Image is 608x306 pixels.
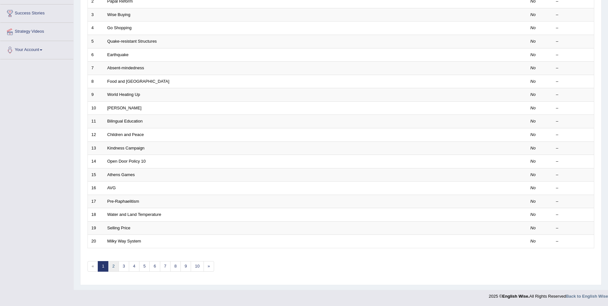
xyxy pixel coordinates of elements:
div: – [556,12,591,18]
td: 16 [88,182,104,195]
div: – [556,118,591,124]
a: Children and Peace [107,132,144,137]
a: AVG [107,185,116,190]
a: Kindness Campaign [107,146,145,150]
a: Quake-resistant Structures [107,39,157,44]
a: 4 [129,261,139,272]
div: – [556,132,591,138]
div: – [556,79,591,85]
em: No [530,159,536,164]
em: No [530,52,536,57]
td: 4 [88,21,104,35]
div: – [556,185,591,191]
a: Selling Price [107,225,130,230]
td: 8 [88,75,104,88]
a: Open Door Policy 10 [107,159,146,164]
div: – [556,172,591,178]
em: No [530,199,536,204]
td: 7 [88,62,104,75]
strong: English Wise. [502,294,529,299]
div: – [556,238,591,244]
a: Water and Land Temperature [107,212,161,217]
em: No [530,172,536,177]
em: No [530,146,536,150]
em: No [530,119,536,123]
em: No [530,106,536,110]
a: 1 [98,261,108,272]
td: 14 [88,155,104,168]
a: Athens Games [107,172,135,177]
div: 2025 © All Rights Reserved [489,290,608,299]
div: – [556,199,591,205]
a: World Heating Up [107,92,140,97]
div: – [556,225,591,231]
span: « [87,261,98,272]
div: – [556,38,591,45]
a: » [204,261,214,272]
em: No [530,79,536,84]
a: Strategy Videos [0,23,73,39]
td: 15 [88,168,104,182]
div: – [556,105,591,111]
div: – [556,25,591,31]
td: 11 [88,115,104,128]
a: Food and [GEOGRAPHIC_DATA] [107,79,170,84]
a: 7 [160,261,171,272]
a: Back to English Wise [566,294,608,299]
div: – [556,65,591,71]
a: Earthquake [107,52,129,57]
a: 3 [119,261,129,272]
a: Go Shopping [107,25,132,30]
a: Wise Buying [107,12,130,17]
div: – [556,92,591,98]
a: 6 [149,261,160,272]
div: – [556,212,591,218]
em: No [530,12,536,17]
td: 3 [88,8,104,21]
em: No [530,239,536,243]
td: 12 [88,128,104,141]
td: 5 [88,35,104,48]
a: Pre-Raphaelitism [107,199,139,204]
a: 2 [108,261,119,272]
a: Your Account [0,41,73,57]
a: Milky Way System [107,239,141,243]
div: – [556,158,591,165]
a: 9 [180,261,191,272]
td: 10 [88,101,104,115]
em: No [530,185,536,190]
a: Bilingual Education [107,119,143,123]
em: No [530,225,536,230]
em: No [530,212,536,217]
td: 20 [88,235,104,248]
em: No [530,65,536,70]
em: No [530,132,536,137]
a: [PERSON_NAME] [107,106,142,110]
td: 9 [88,88,104,102]
a: Absent-mindedness [107,65,144,70]
em: No [530,92,536,97]
td: 6 [88,48,104,62]
td: 17 [88,195,104,208]
td: 13 [88,141,104,155]
a: 5 [139,261,150,272]
em: No [530,39,536,44]
td: 19 [88,221,104,235]
div: – [556,52,591,58]
a: Success Stories [0,4,73,21]
em: No [530,25,536,30]
div: – [556,145,591,151]
a: 10 [191,261,204,272]
td: 18 [88,208,104,222]
a: 8 [170,261,181,272]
